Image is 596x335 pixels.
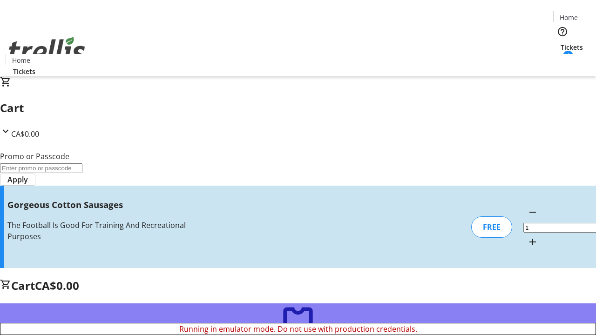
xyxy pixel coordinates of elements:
span: Tickets [561,42,583,52]
button: Increment by one [523,233,542,251]
a: Tickets [6,67,43,76]
span: Tickets [13,67,35,76]
button: Decrement by one [523,203,542,221]
div: The Football Is Good For Training And Recreational Purposes [7,220,211,242]
img: Orient E2E Organization 1IVdMMlBxD's Logo [6,27,88,73]
div: FREE [471,216,512,238]
a: Home [554,13,583,22]
button: Help [553,22,572,41]
span: CA$0.00 [11,129,39,139]
a: Home [6,55,36,65]
button: Cart [553,52,572,71]
span: Home [12,55,30,65]
span: CA$0.00 [35,278,79,293]
h3: Gorgeous Cotton Sausages [7,198,211,211]
span: Apply [7,174,28,185]
span: Home [560,13,578,22]
a: Tickets [553,42,590,52]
